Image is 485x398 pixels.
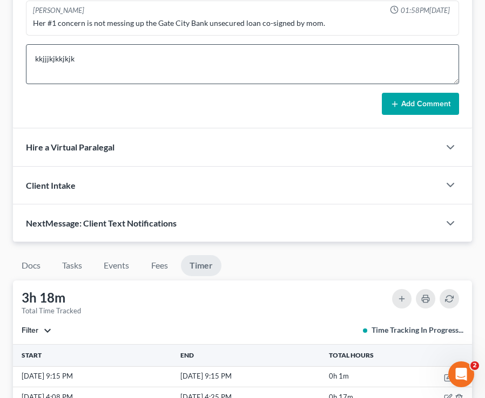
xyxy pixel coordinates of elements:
[329,372,349,380] span: 0h 1m
[22,327,51,334] button: Filter
[26,142,114,152] span: Hire a Virtual Paralegal
[382,93,459,115] button: Add Comment
[448,361,474,387] iframe: Intercom live chat
[142,255,177,276] a: Fees
[181,255,221,276] a: Timer
[363,325,463,335] div: Time Tracking In Progress...
[22,306,81,315] div: Total Time Tracked
[401,5,450,16] span: 01:58PM[DATE]
[13,366,178,387] td: [DATE] 9:15 PM
[13,255,49,276] a: Docs
[327,345,472,366] th: Total Hours
[470,361,479,370] span: 2
[178,345,327,366] th: End
[33,5,84,16] div: [PERSON_NAME]
[95,255,138,276] a: Events
[26,180,76,190] span: Client Intake
[13,345,178,366] th: Start
[53,255,91,276] a: Tasks
[22,289,81,306] div: 3h 18m
[26,218,177,228] span: NextMessage: Client Text Notifications
[33,18,452,29] div: Her #1 concern is not messing up the Gate City Bank unsecured loan co-signed by mom.
[22,326,38,335] span: Filter
[178,366,327,387] td: [DATE] 9:15 PM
